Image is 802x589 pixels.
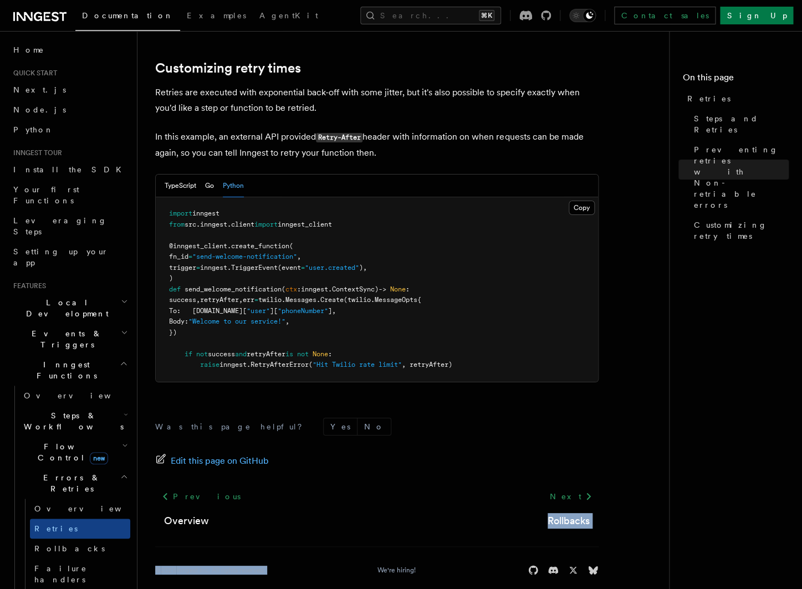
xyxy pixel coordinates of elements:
[479,10,494,21] kbd: ⌘K
[377,566,416,575] a: We're hiring!
[282,285,285,293] span: (
[169,274,173,282] span: )
[155,566,265,575] div: © 2025 Inngest Inc. All rights reserved.
[19,410,124,432] span: Steps & Workflows
[313,361,402,368] span: "Hit Twilio rate limit"
[200,221,227,228] span: inngest
[34,564,87,584] span: Failure handlers
[332,285,379,293] span: ContextSync)
[169,221,185,228] span: from
[9,69,57,78] span: Quick start
[694,144,789,211] span: Preventing retries with Non-retriable errors
[289,242,293,250] span: (
[34,524,78,533] span: Retries
[406,285,410,293] span: :
[689,109,789,140] a: Steps and Retries
[231,242,289,250] span: create_function
[316,296,320,304] span: .
[285,285,297,293] span: ctx
[316,133,362,142] code: Retry-After
[309,361,313,368] span: (
[231,221,254,228] span: client
[357,418,391,435] button: No
[9,160,130,180] a: Install the SDK
[82,11,173,20] span: Documentation
[231,264,278,272] span: TriggerEvent
[258,296,282,304] span: twilio
[227,221,231,228] span: .
[200,296,239,304] span: retryAfter
[328,350,332,358] span: :
[180,3,253,30] a: Examples
[169,209,192,217] span: import
[169,253,188,260] span: fn_id
[155,421,310,432] p: Was this page helpful?
[9,211,130,242] a: Leveraging Steps
[285,350,293,358] span: is
[192,253,297,260] span: "send-welcome-notification"
[235,350,247,358] span: and
[30,539,130,559] a: Rollbacks
[301,285,328,293] span: inngest
[259,11,318,20] span: AgentKit
[155,453,269,469] a: Edit this page on GitHub
[251,361,309,368] span: RetryAfterError
[155,85,599,116] p: Retries are executed with exponential back-off with some jitter, but it's also possible to specif...
[9,328,121,350] span: Events & Triggers
[24,391,138,400] span: Overview
[185,221,196,228] span: src
[687,93,731,104] span: Retries
[569,201,595,215] button: Copy
[689,140,789,215] a: Preventing retries with Non-retriable errors
[13,85,66,94] span: Next.js
[9,40,130,60] a: Home
[285,317,289,325] span: ,
[34,544,105,553] span: Rollbacks
[13,216,107,236] span: Leveraging Steps
[254,296,258,304] span: =
[689,215,789,246] a: Customizing retry times
[379,285,386,293] span: ->
[169,242,227,250] span: @inngest_client
[614,7,716,24] a: Contact sales
[219,361,247,368] span: inngest
[328,285,332,293] span: .
[9,180,130,211] a: Your first Functions
[19,468,130,499] button: Errors & Retries
[13,165,128,174] span: Install the SDK
[694,113,789,135] span: Steps and Retries
[569,9,596,22] button: Toggle dark mode
[254,221,278,228] span: import
[30,519,130,539] a: Retries
[188,253,192,260] span: =
[9,281,46,290] span: Features
[19,437,130,468] button: Flow Controlnew
[169,329,177,336] span: })
[278,307,328,315] span: "phoneNumber"
[165,175,196,197] button: TypeScript
[13,105,66,114] span: Node.js
[313,350,328,358] span: None
[9,293,130,324] button: Local Development
[188,317,285,325] span: "Welcome to our service!"
[344,296,421,304] span: (twilio.MessageOpts{
[683,89,789,109] a: Retries
[13,44,44,55] span: Home
[543,486,599,506] a: Next
[227,242,231,250] span: .
[253,3,325,30] a: AgentKit
[282,296,285,304] span: .
[247,361,251,368] span: .
[9,242,130,273] a: Setting up your app
[324,418,357,435] button: Yes
[278,264,301,272] span: (event
[171,453,269,469] span: Edit this page on GitHub
[192,209,219,217] span: inngest
[390,285,406,293] span: None
[301,264,305,272] span: =
[13,125,54,134] span: Python
[205,175,214,197] button: Go
[169,285,181,293] span: def
[9,359,120,381] span: Inngest Functions
[9,297,121,319] span: Local Development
